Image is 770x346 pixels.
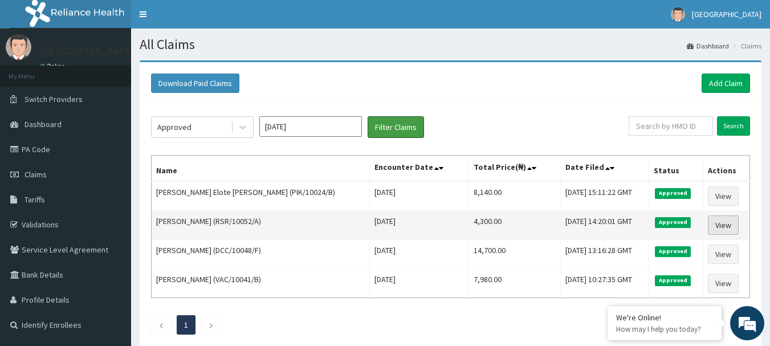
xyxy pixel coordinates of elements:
[702,74,750,93] a: Add Claim
[708,186,739,206] a: View
[561,269,649,298] td: [DATE] 10:27:35 GMT
[655,275,691,286] span: Approved
[40,62,67,70] a: Online
[561,240,649,269] td: [DATE] 13:16:28 GMT
[370,240,469,269] td: [DATE]
[25,194,45,205] span: Tariffs
[561,211,649,240] td: [DATE] 14:20:01 GMT
[40,46,134,56] p: [GEOGRAPHIC_DATA]
[152,240,370,269] td: [PERSON_NAME] (DCC/10048/F)
[157,121,192,133] div: Approved
[370,269,469,298] td: [DATE]
[703,156,749,182] th: Actions
[209,320,214,330] a: Next page
[655,188,691,198] span: Approved
[629,116,713,136] input: Search by HMO ID
[370,211,469,240] td: [DATE]
[561,181,649,211] td: [DATE] 15:11:22 GMT
[469,181,561,211] td: 8,140.00
[649,156,703,182] th: Status
[368,116,424,138] button: Filter Claims
[259,116,362,137] input: Select Month and Year
[708,245,739,264] a: View
[469,269,561,298] td: 7,980.00
[687,41,729,51] a: Dashboard
[692,9,761,19] span: [GEOGRAPHIC_DATA]
[469,211,561,240] td: 4,300.00
[708,274,739,293] a: View
[671,7,685,22] img: User Image
[152,181,370,211] td: [PERSON_NAME] Elote [PERSON_NAME] (PIK/10024/B)
[616,312,713,323] div: We're Online!
[655,217,691,227] span: Approved
[469,240,561,269] td: 14,700.00
[152,211,370,240] td: [PERSON_NAME] (RSR/10052/A)
[158,320,164,330] a: Previous page
[730,41,761,51] li: Claims
[469,156,561,182] th: Total Price(₦)
[708,215,739,235] a: View
[25,94,83,104] span: Switch Providers
[140,37,761,52] h1: All Claims
[561,156,649,182] th: Date Filed
[25,169,47,180] span: Claims
[6,34,31,60] img: User Image
[655,246,691,257] span: Approved
[616,324,713,334] p: How may I help you today?
[25,119,62,129] span: Dashboard
[152,269,370,298] td: [PERSON_NAME] (VAC/10041/B)
[717,116,750,136] input: Search
[152,156,370,182] th: Name
[151,74,239,93] button: Download Paid Claims
[370,156,469,182] th: Encounter Date
[370,181,469,211] td: [DATE]
[184,320,188,330] a: Page 1 is your current page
